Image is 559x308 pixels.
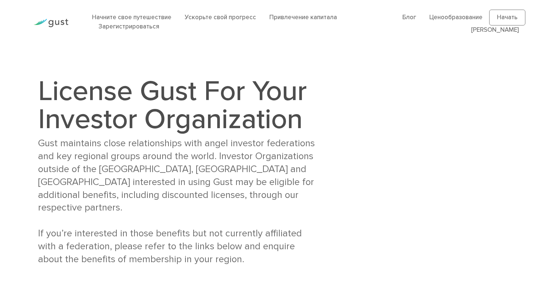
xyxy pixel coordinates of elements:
[471,26,519,34] a: [PERSON_NAME]
[489,10,525,26] a: Начать
[99,23,159,30] a: Зарегистрироваться
[185,14,256,21] a: Ускорьте свой прогресс
[34,19,68,27] img: Логотип Gust
[38,77,315,133] h1: License Gust For Your Investor Organization
[402,14,416,21] a: Блог
[269,14,337,21] a: Привлечение капитала
[92,14,171,21] a: Начните свое путешествие
[429,14,483,21] a: Ценообразование
[38,137,315,266] div: Gust maintains close relationships with angel investor federations and key regional groups around...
